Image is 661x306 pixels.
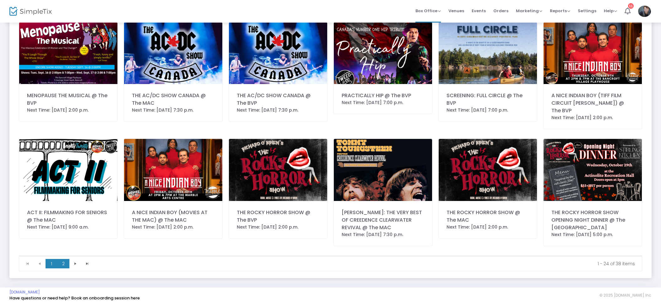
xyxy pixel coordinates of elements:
[46,259,57,268] span: Page 1
[342,99,424,106] div: Next Time: [DATE] 7:00 p.m.
[9,295,140,301] a: Have questions or need help? Book an onboarding session here
[229,139,327,201] img: 6386588879150974492025seasonPosters.png
[334,22,432,84] img: 6387686905167420432025SeasonGraphics.png
[27,92,110,107] div: MENOPAUSE THE MUSICAL @ The BVP
[132,209,214,224] div: A NICE INDIAN BOY (MOVIES AT THE MAC) @ The MAC
[551,209,634,231] div: THE ROCKY HORROR SHOW OPENING NIGHT DINNER @ The [GEOGRAPHIC_DATA]
[19,139,117,201] img: 6389131360919159702025SeasonGraphics-2.png
[551,231,634,238] div: Next Time: [DATE] 5:00 p.m.
[604,8,617,14] span: Help
[85,261,90,266] span: Go to the last page
[19,256,642,256] div: Data table
[237,92,319,107] div: THE AC/DC SHOW CANADA @ The BVP
[544,139,642,201] img: 63884756819658463812.png
[599,293,652,298] span: © 2025 [DOMAIN_NAME] Inc.
[124,139,222,201] img: 63890259867495720143.png
[237,209,319,224] div: THE ROCKY HORROR SHOW @ The BVP
[493,3,508,19] span: Orders
[229,22,327,84] img: 638748031448562123Screenshot2025-02-10at11.51.37AM.png
[19,22,117,84] img: 6388880834268232552025SeasonGraphics-2.png
[69,259,81,268] span: Go to the next page
[132,224,214,230] div: Next Time: [DATE] 2:00 p.m.
[132,92,214,107] div: THE AC/DC SHOW CANADA @ The MAC
[81,259,93,268] span: Go to the last page
[447,224,529,230] div: Next Time: [DATE] 2:00 p.m.
[447,107,529,113] div: Next Time: [DATE] 7:00 p.m.
[237,107,319,113] div: Next Time: [DATE] 7:30 p.m.
[516,8,542,14] span: Marketing
[342,231,424,238] div: Next Time: [DATE] 7:30 p.m.
[439,22,537,84] img: EventPageHeader.jpg
[447,92,529,107] div: SCREENING: FULL CIRCLE @ The BVP
[342,92,424,99] div: PRACTICALLY HIP @ The BVP
[124,22,222,84] img: Screenshot2025-02-10at11.51.37AM.png
[9,290,40,295] a: [DOMAIN_NAME]
[551,92,634,114] div: A NICE INDIAN BOY (TIFF FILM CIRCUIT [PERSON_NAME]) @ The BVP
[447,209,529,224] div: THE ROCKY HORROR SHOW @ The MAC
[132,107,214,113] div: Next Time: [DATE] 7:30 p.m.
[27,224,110,230] div: Next Time: [DATE] 9:00 a.m.
[550,8,570,14] span: Reports
[578,3,596,19] span: Settings
[342,209,424,231] div: [PERSON_NAME]: THE VERY BEST OF CREEDENCE CLEARWATER REVIVAL @ The MAC
[415,8,441,14] span: Box Office
[544,22,642,84] img: 63890220110717911140.png
[98,261,635,267] kendo-pager-info: 1 - 24 of 38 items
[551,114,634,121] div: Next Time: [DATE] 2:00 p.m.
[237,224,319,230] div: Next Time: [DATE] 2:00 p.m.
[73,261,78,266] span: Go to the next page
[472,3,486,19] span: Events
[448,3,464,19] span: Venues
[439,139,537,201] img: 6386588875153684812025seasonPosters.png
[334,139,432,201] img: 63877746388746710927.png
[628,3,634,9] div: 11
[27,107,110,113] div: Next Time: [DATE] 2:00 p.m.
[27,209,110,224] div: ACT II: FILMMAKING FOR SENIORS @ The MAC
[57,259,69,268] span: Page 2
